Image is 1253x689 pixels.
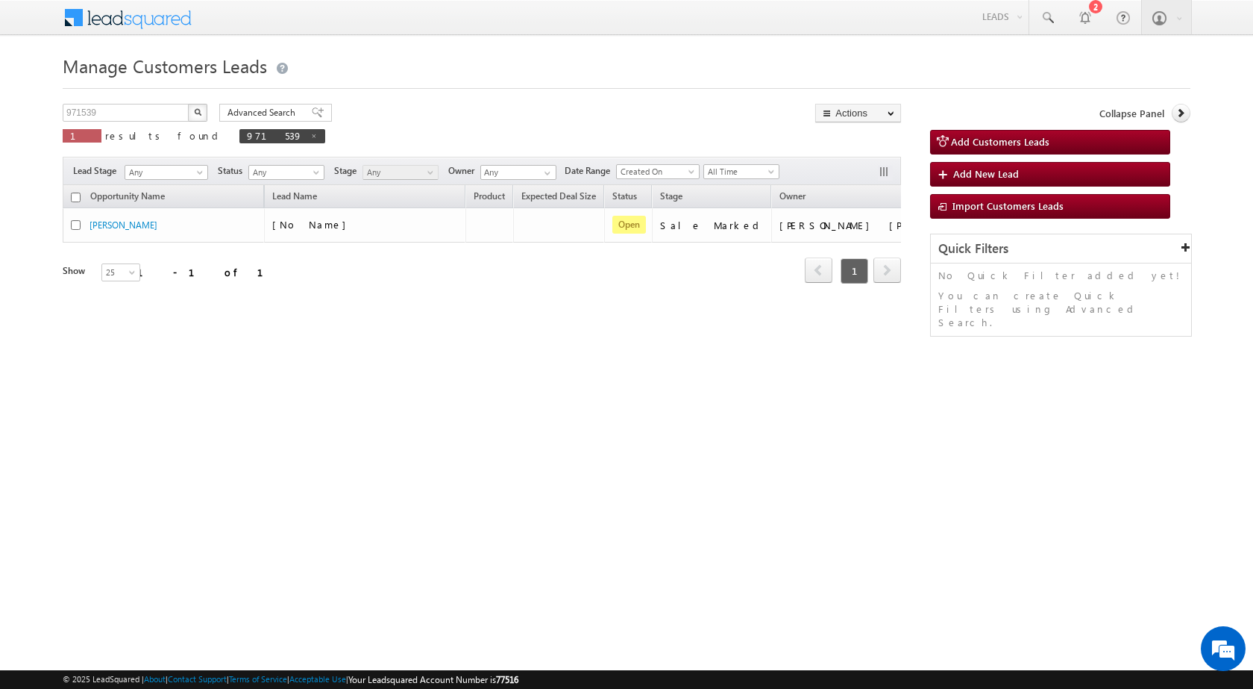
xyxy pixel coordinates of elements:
[334,164,362,178] span: Stage
[952,199,1064,212] span: Import Customers Leads
[873,258,901,283] span: next
[137,264,281,281] div: 1 - 1 of 1
[953,167,1019,180] span: Add New Lead
[125,165,208,180] a: Any
[70,129,94,142] span: 1
[89,219,157,231] a: [PERSON_NAME]
[480,165,556,180] input: Type to Search
[779,219,929,232] div: [PERSON_NAME] [PERSON_NAME]
[63,673,518,687] span: © 2025 LeadSquared | | | | |
[660,190,682,202] span: Stage
[363,166,434,179] span: Any
[805,258,832,283] span: prev
[168,674,227,684] a: Contact Support
[653,188,690,208] a: Stage
[248,165,324,180] a: Any
[660,219,764,232] div: Sale Marked
[841,258,868,284] span: 1
[229,674,287,684] a: Terms of Service
[63,264,89,278] div: Show
[71,193,81,202] input: Check all records
[247,129,303,142] span: 971539
[218,164,248,178] span: Status
[448,164,480,178] span: Owner
[83,188,172,208] a: Opportunity Name
[102,266,142,279] span: 25
[612,216,646,234] span: Open
[90,190,165,202] span: Opportunity Name
[1099,107,1164,120] span: Collapse Panel
[144,674,166,684] a: About
[194,108,201,116] img: Search
[617,165,694,178] span: Created On
[272,218,354,231] span: [No Name]
[536,166,555,181] a: Show All Items
[703,164,779,179] a: All Time
[931,234,1191,264] div: Quick Filters
[616,164,700,179] a: Created On
[101,264,140,281] a: 25
[265,188,324,208] span: Lead Name
[227,106,300,119] span: Advanced Search
[779,190,805,202] span: Owner
[815,104,901,122] button: Actions
[496,674,518,685] span: 77516
[565,164,616,178] span: Date Range
[474,190,505,202] span: Product
[348,674,518,685] span: Your Leadsquared Account Number is
[938,289,1184,329] p: You can create Quick Filters using Advanced Search.
[249,166,320,179] span: Any
[873,259,901,283] a: next
[521,190,596,202] span: Expected Deal Size
[289,674,346,684] a: Acceptable Use
[704,165,775,178] span: All Time
[605,188,644,208] a: Status
[63,54,267,78] span: Manage Customers Leads
[938,269,1184,282] p: No Quick Filter added yet!
[362,165,439,180] a: Any
[514,188,603,208] a: Expected Deal Size
[73,164,122,178] span: Lead Stage
[105,129,224,142] span: results found
[805,259,832,283] a: prev
[125,166,203,179] span: Any
[951,135,1049,148] span: Add Customers Leads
